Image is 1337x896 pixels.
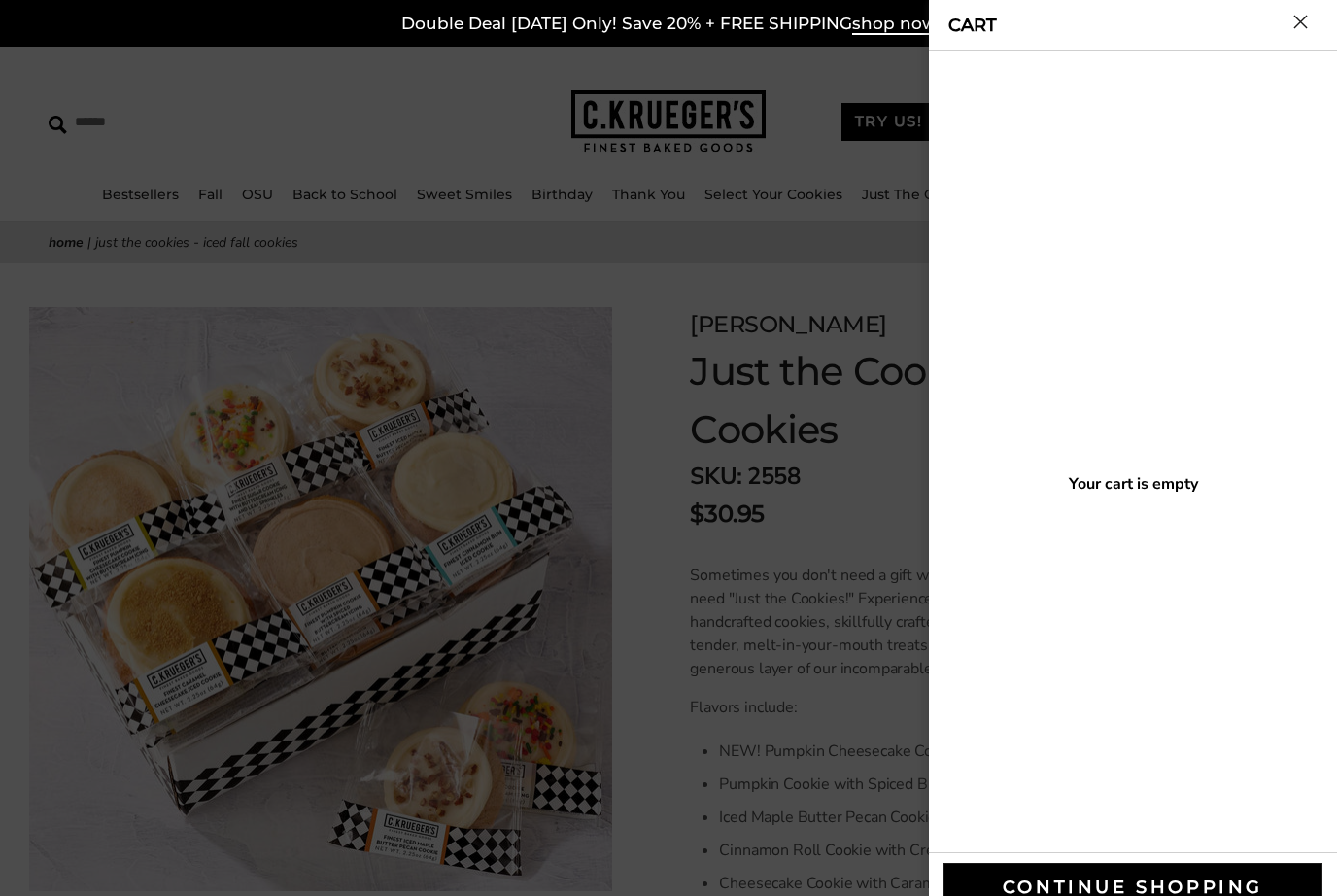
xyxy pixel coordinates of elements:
span: Continue shopping [1003,879,1263,896]
span: shop now [852,14,937,35]
p: Your cart is empty [929,473,1337,495]
a: Double Deal [DATE] Only! Save 20% + FREE SHIPPINGshop now [401,14,937,35]
button: Close cart [1293,15,1308,29]
a: CART [948,17,997,34]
